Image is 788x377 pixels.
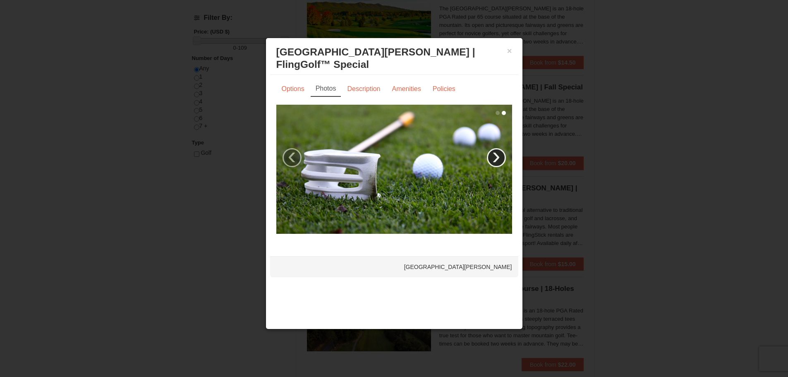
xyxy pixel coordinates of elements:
[270,257,518,277] div: [GEOGRAPHIC_DATA][PERSON_NAME]
[386,81,426,97] a: Amenities
[507,47,512,55] button: ×
[276,81,310,97] a: Options
[283,148,302,167] a: ‹
[427,81,461,97] a: Policies
[276,105,512,234] img: 6619859-80-0b33664b.jpg
[487,148,506,167] a: ›
[342,81,386,97] a: Description
[311,81,341,97] a: Photos
[276,46,512,71] h3: [GEOGRAPHIC_DATA][PERSON_NAME] | FlingGolf™ Special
